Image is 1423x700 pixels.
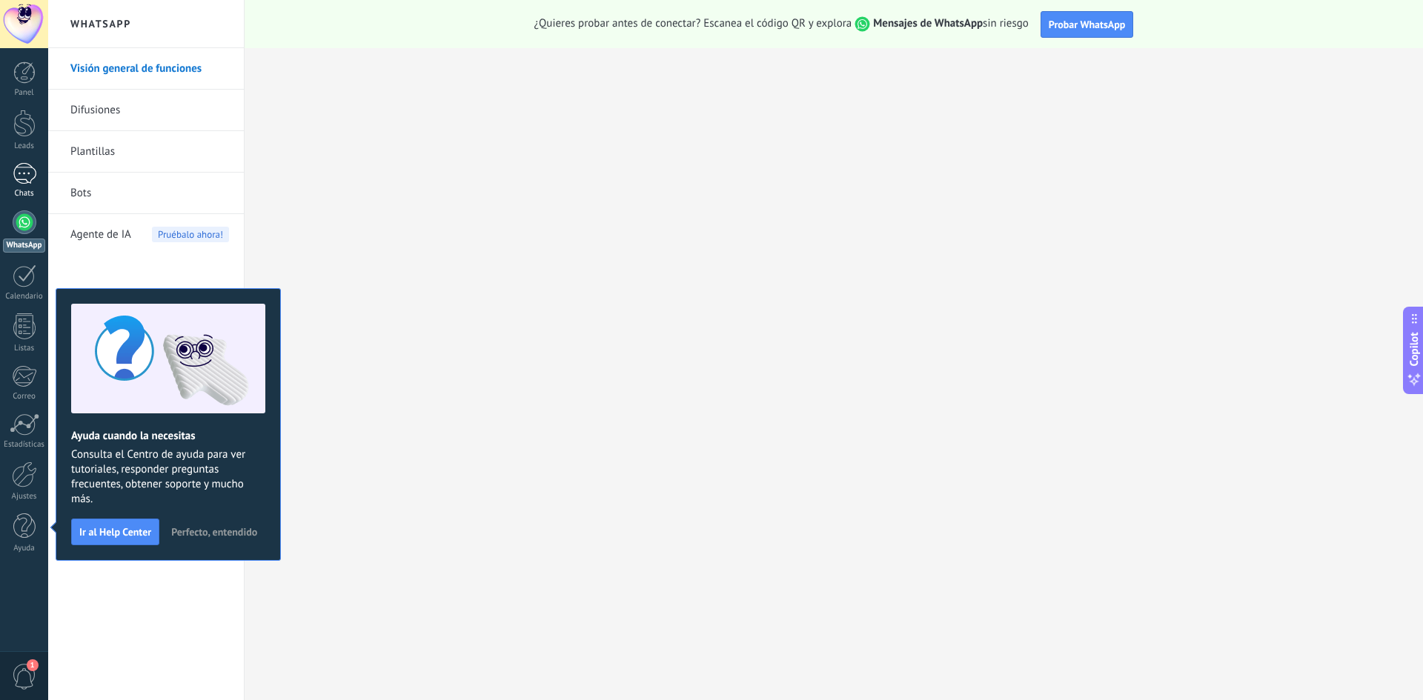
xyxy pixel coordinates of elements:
[70,90,229,131] a: Difusiones
[70,131,229,173] a: Plantillas
[534,16,1029,32] span: ¿Quieres probar antes de conectar? Escanea el código QR y explora sin riesgo
[48,131,244,173] li: Plantillas
[3,344,46,353] div: Listas
[3,239,45,253] div: WhatsApp
[79,527,151,537] span: Ir al Help Center
[171,527,257,537] span: Perfecto, entendido
[3,141,46,151] div: Leads
[3,292,46,301] div: Calendario
[1407,332,1422,366] span: Copilot
[3,88,46,98] div: Panel
[70,214,131,256] span: Agente de IA
[48,48,244,90] li: Visión general de funciones
[152,227,229,242] span: Pruébalo ahora!
[71,429,265,443] h2: Ayuda cuando la necesitas
[48,90,244,131] li: Difusiones
[3,392,46,401] div: Correo
[48,173,244,214] li: Bots
[27,659,39,671] span: 1
[71,447,265,507] span: Consulta el Centro de ayuda para ver tutoriales, responder preguntas frecuentes, obtener soporte ...
[873,16,983,30] strong: Mensajes de WhatsApp
[70,48,229,90] a: Visión general de funciones
[1041,11,1134,38] button: Probar WhatsApp
[3,544,46,553] div: Ayuda
[3,189,46,199] div: Chats
[48,214,244,255] li: Agente de IA
[165,521,264,543] button: Perfecto, entendido
[3,440,46,450] div: Estadísticas
[71,519,159,545] button: Ir al Help Center
[1049,18,1126,31] span: Probar WhatsApp
[3,492,46,501] div: Ajustes
[70,173,229,214] a: Bots
[70,214,229,256] a: Agente de IAPruébalo ahora!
